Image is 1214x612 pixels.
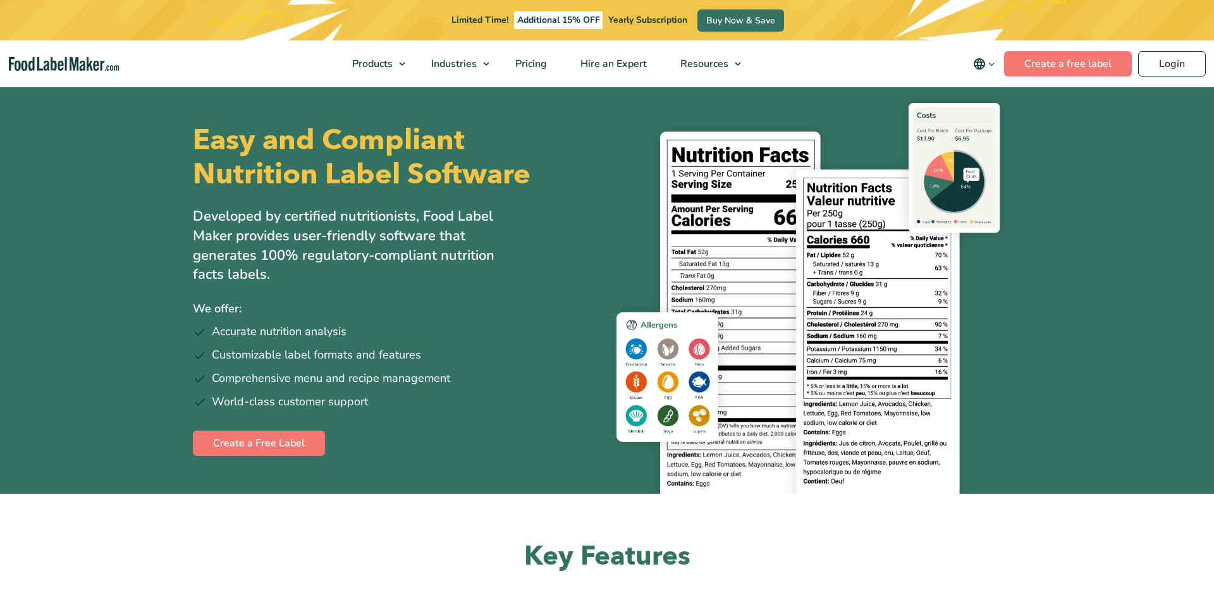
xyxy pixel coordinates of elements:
a: Login [1138,51,1206,76]
span: Additional 15% OFF [514,11,603,29]
a: Create a free label [1004,51,1132,76]
span: World-class customer support [212,393,368,410]
span: Hire an Expert [577,57,648,71]
a: Buy Now & Save [697,9,784,32]
span: Industries [427,57,478,71]
span: Pricing [512,57,548,71]
span: Products [348,57,394,71]
h1: Easy and Compliant Nutrition Label Software [193,123,596,192]
a: Hire an Expert [564,40,661,87]
span: Accurate nutrition analysis [212,323,346,340]
a: Pricing [499,40,561,87]
a: Create a Free Label [193,431,325,456]
a: Industries [415,40,496,87]
span: Customizable label formats and features [212,346,421,364]
p: We offer: [193,300,598,318]
span: Limited Time! [451,14,508,26]
span: Resources [677,57,730,71]
p: Developed by certified nutritionists, Food Label Maker provides user-friendly software that gener... [193,207,522,285]
span: Comprehensive menu and recipe management [212,370,450,387]
a: Resources [664,40,747,87]
a: Products [336,40,412,87]
h2: Key Features [193,539,1021,574]
span: Yearly Subscription [608,14,687,26]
